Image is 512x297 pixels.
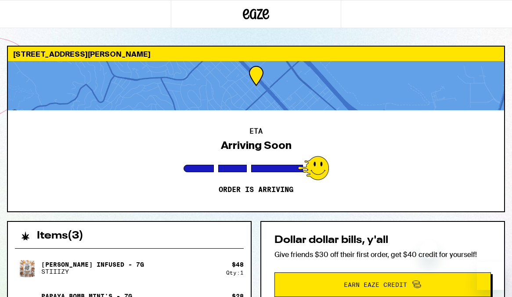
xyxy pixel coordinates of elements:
[226,270,244,275] div: Qty: 1
[41,261,144,268] p: [PERSON_NAME] Infused - 7g
[37,231,83,241] h2: Items ( 3 )
[221,139,292,152] div: Arriving Soon
[41,268,144,275] p: STIIIZY
[344,282,407,288] span: Earn Eaze Credit
[274,272,491,297] button: Earn Eaze Credit
[249,128,263,135] h2: ETA
[477,262,505,290] iframe: Button to launch messaging window
[420,241,438,258] iframe: Close message
[8,47,504,61] div: [STREET_ADDRESS][PERSON_NAME]
[274,250,491,259] p: Give friends $30 off their first order, get $40 credit for yourself!
[232,261,244,268] div: $ 48
[219,185,293,194] p: Order is arriving
[15,256,40,280] img: King Louis XIII Infused - 7g
[274,235,491,246] h2: Dollar dollar bills, y'all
